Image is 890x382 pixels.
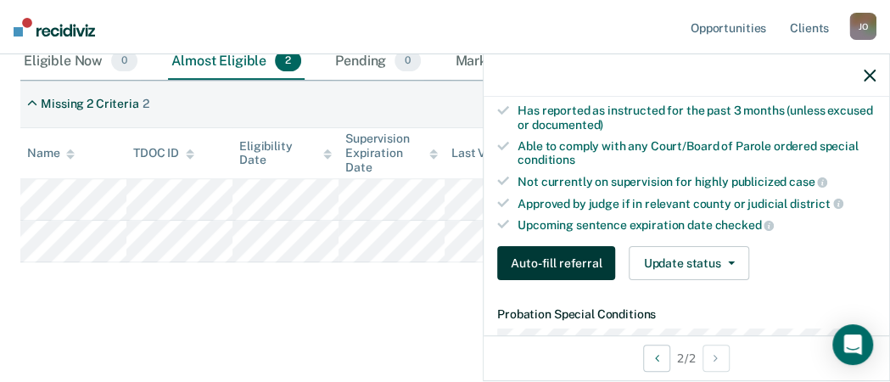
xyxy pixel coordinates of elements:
[484,335,889,380] div: 2 / 2
[27,146,75,160] div: Name
[714,218,774,232] span: checked
[789,175,827,188] span: case
[518,104,876,132] div: Has reported as instructed for the past 3 months (unless excused or
[497,246,622,280] a: Navigate to form link
[497,246,615,280] button: Auto-fill referral
[41,97,138,111] div: Missing 2 Criteria
[518,174,876,189] div: Not currently on supervision for highly publicized
[395,50,421,72] span: 0
[518,153,575,166] span: conditions
[239,139,332,168] div: Eligibility Date
[849,13,876,40] div: J O
[111,50,137,72] span: 0
[133,146,194,160] div: TDOC ID
[532,118,603,132] span: documented)
[518,139,876,168] div: Able to comply with any Court/Board of Parole ordered special
[518,196,876,211] div: Approved by judge if in relevant county or judicial
[168,43,305,81] div: Almost Eligible
[629,246,748,280] button: Update status
[143,97,149,111] div: 2
[497,307,876,322] dt: Probation Special Conditions
[832,324,873,365] div: Open Intercom Messenger
[518,217,876,233] div: Upcoming sentence expiration date
[643,345,670,372] button: Previous Opportunity
[451,43,601,81] div: Marked Ineligible
[14,18,95,37] img: Recidiviz
[702,345,730,372] button: Next Opportunity
[20,43,141,81] div: Eligible Now
[275,50,301,72] span: 2
[345,132,438,174] div: Supervision Expiration Date
[790,197,843,211] span: district
[332,43,424,81] div: Pending
[451,146,534,160] div: Last Viewed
